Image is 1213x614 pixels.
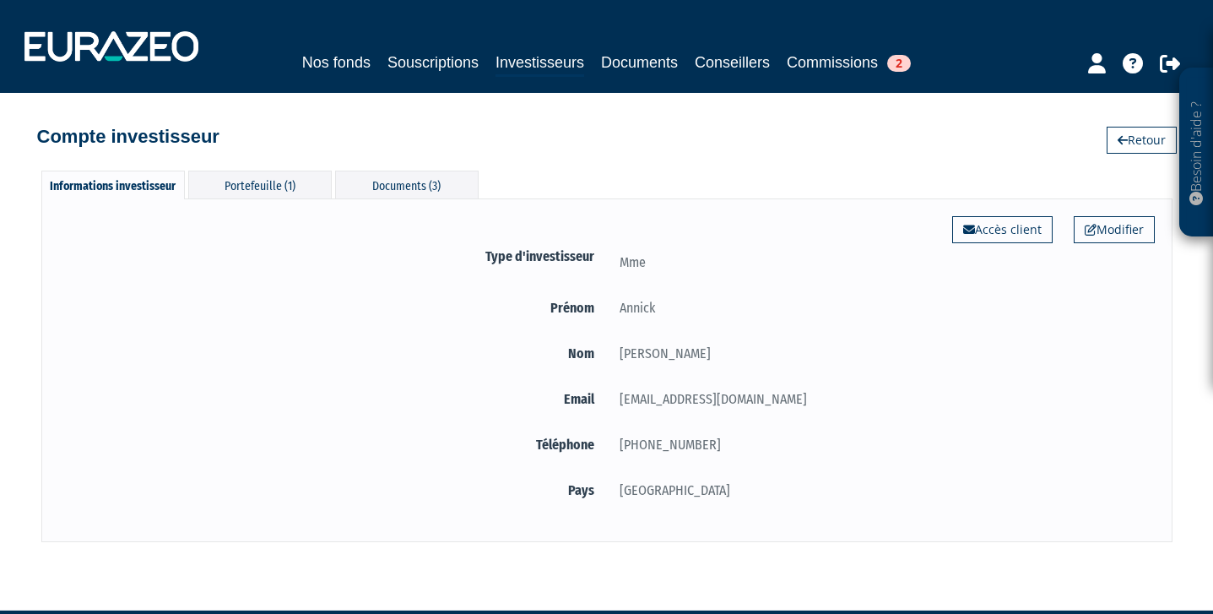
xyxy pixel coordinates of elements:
div: Documents (3) [335,171,479,198]
a: Conseillers [695,51,770,74]
a: Modifier [1074,216,1155,243]
div: Annick [607,297,1155,318]
div: [GEOGRAPHIC_DATA] [607,480,1155,501]
a: Nos fonds [302,51,371,74]
a: Documents [601,51,678,74]
div: Mme [607,252,1155,273]
h4: Compte investisseur [37,127,219,147]
label: Pays [59,480,607,501]
div: Informations investisseur [41,171,185,199]
label: Email [59,389,607,410]
a: Souscriptions [387,51,479,74]
label: Nom [59,343,607,364]
a: Commissions2 [787,51,911,74]
label: Téléphone [59,434,607,455]
a: Retour [1107,127,1177,154]
div: [EMAIL_ADDRESS][DOMAIN_NAME] [607,389,1155,410]
p: Besoin d'aide ? [1187,77,1206,229]
div: Portefeuille (1) [188,171,332,198]
span: 2 [887,55,911,72]
img: 1732889491-logotype_eurazeo_blanc_rvb.png [24,31,198,62]
a: Investisseurs [495,51,584,77]
label: Type d'investisseur [59,246,607,267]
div: [PHONE_NUMBER] [607,434,1155,455]
div: [PERSON_NAME] [607,343,1155,364]
label: Prénom [59,297,607,318]
a: Accès client [952,216,1053,243]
